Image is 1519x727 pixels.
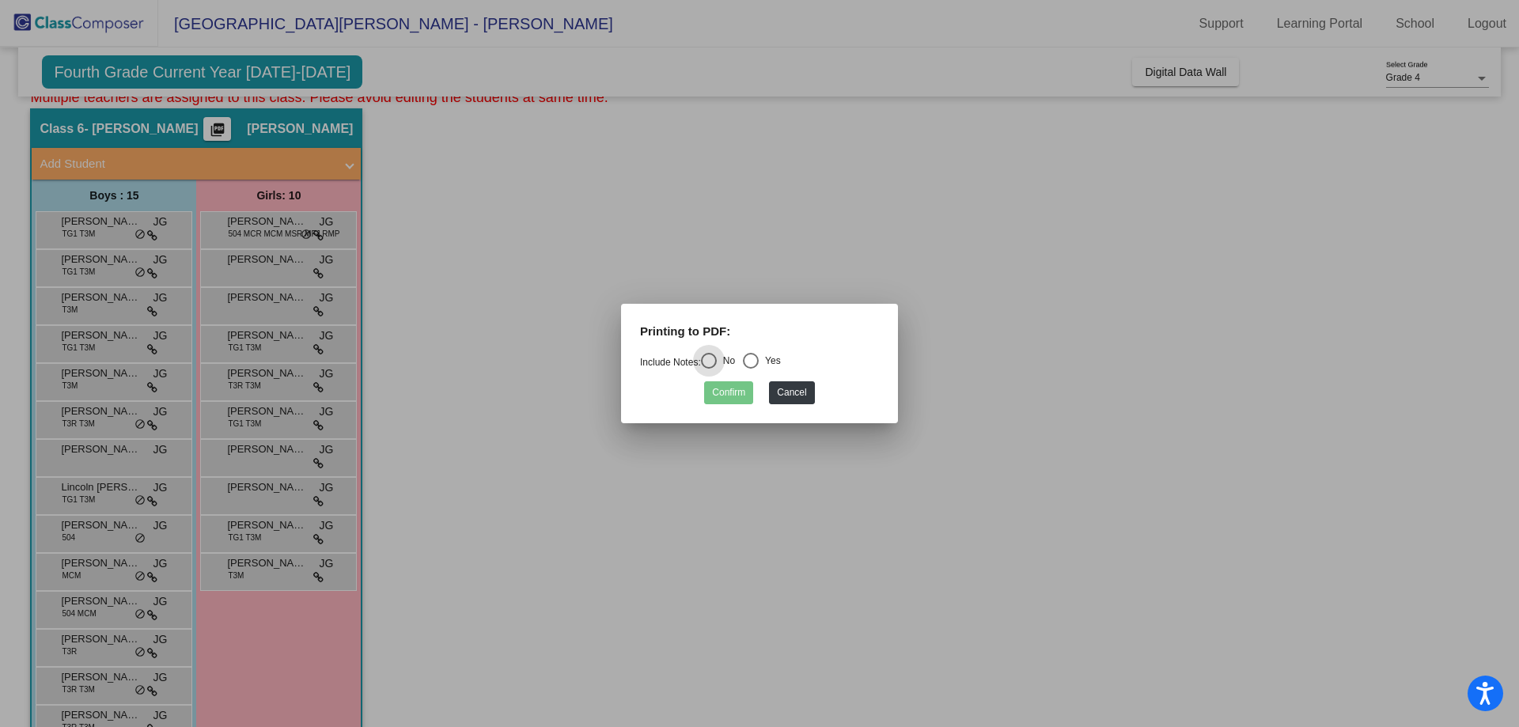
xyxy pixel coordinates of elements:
[704,381,753,404] button: Confirm
[769,381,814,404] button: Cancel
[640,357,781,368] mat-radio-group: Select an option
[640,357,701,368] a: Include Notes:
[640,323,730,341] label: Printing to PDF:
[759,354,781,368] div: Yes
[717,354,735,368] div: No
